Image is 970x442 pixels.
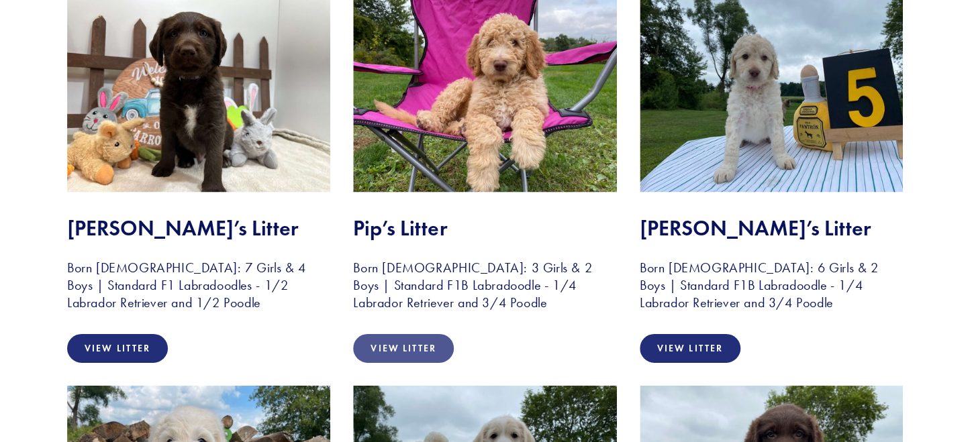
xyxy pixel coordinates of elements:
[67,334,168,363] a: View Litter
[640,215,903,241] h2: [PERSON_NAME]’s Litter
[640,259,903,311] h3: Born [DEMOGRAPHIC_DATA]: 6 Girls & 2 Boys | Standard F1B Labradoodle - 1/4 Labrador Retriever and...
[353,259,616,311] h3: Born [DEMOGRAPHIC_DATA]: 3 Girls & 2 Boys | Standard F1B Labradoodle - 1/4 Labrador Retriever and...
[67,215,330,241] h2: [PERSON_NAME]’s Litter
[67,259,330,311] h3: Born [DEMOGRAPHIC_DATA]: 7 Girls & 4 Boys | Standard F1 Labradoodles - 1/2 Labrador Retriever and...
[640,334,740,363] a: View Litter
[353,334,454,363] a: View Litter
[353,215,616,241] h2: Pip’s Litter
